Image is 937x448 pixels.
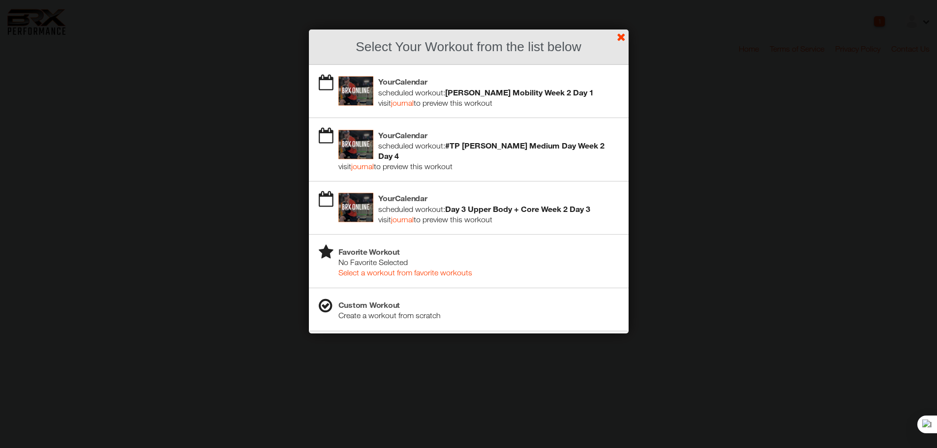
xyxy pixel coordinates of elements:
div: visit to preview this workout [338,161,619,172]
h4: Your Calendar [338,130,619,141]
div: scheduled workout: [338,204,619,214]
div: visit to preview this workout [338,98,619,108]
b: [PERSON_NAME] Mobility Week 2 Day 1 [445,88,594,97]
h4: Your Calendar [338,193,619,204]
img: ios_large.PNG [338,130,373,159]
a: journal [391,215,414,224]
b: Day 3 Upper Body + Core Week 2 Day 3 [445,204,590,213]
h4: Custom Workout [338,299,619,310]
img: ios_large.PNG [338,193,373,222]
a: journal [391,98,414,107]
b: #TP [PERSON_NAME] Medium Day Week 2 Day 4 [378,141,605,160]
h4: Your Calendar [338,76,619,87]
div: scheduled workout: [338,88,619,98]
h2: Select Your Workout from the list below [324,38,614,56]
img: ios_large.PNG [338,76,373,106]
a: Select a workout from favorite workouts [338,268,472,277]
div: Create a workout from scratch [338,310,619,321]
div: scheduled workout: [338,141,619,161]
div: visit to preview this workout [338,214,619,225]
a: journal [351,162,374,171]
div: No Favorite Selected [338,257,619,278]
h4: Favorite Workout [338,246,619,257]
